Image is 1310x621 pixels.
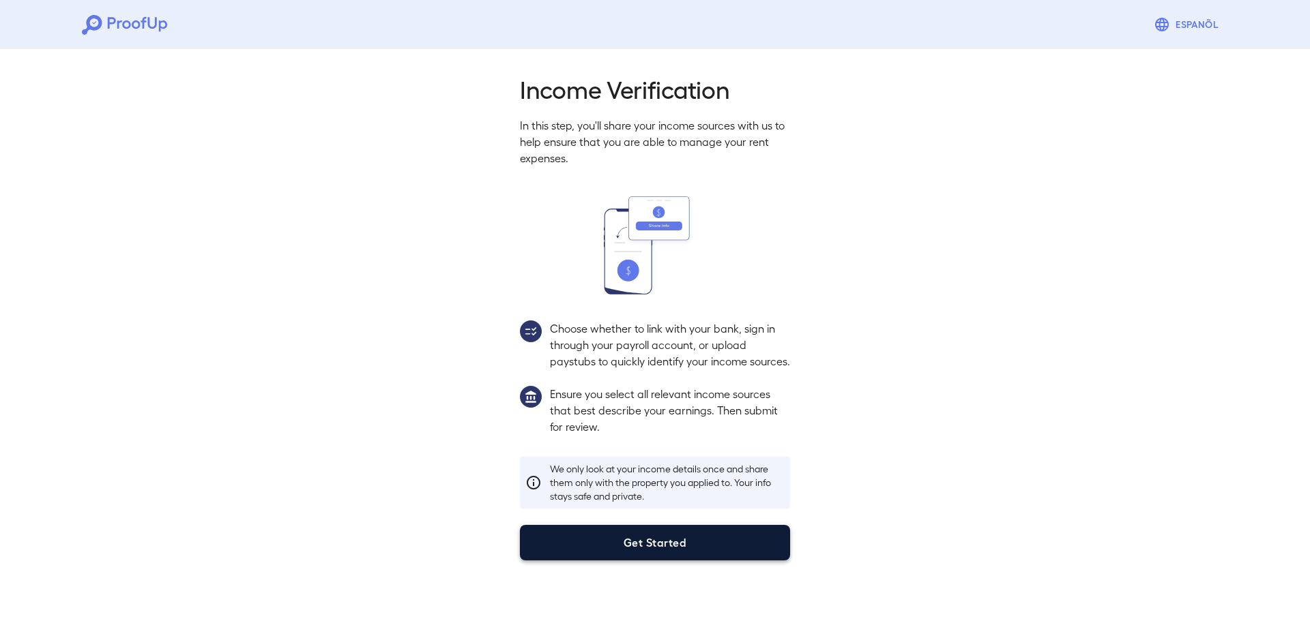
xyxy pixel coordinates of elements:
[1148,11,1228,38] button: Espanõl
[550,320,790,369] p: Choose whether to link with your bank, sign in through your payroll account, or upload paystubs t...
[604,196,706,294] img: transfer_money.svg
[550,462,785,503] p: We only look at your income details once and share them only with the property you applied to. Yo...
[520,525,790,560] button: Get Started
[520,117,790,166] p: In this step, you'll share your income sources with us to help ensure that you are able to manage...
[520,74,790,104] h2: Income Verification
[520,320,542,342] img: group2.svg
[520,386,542,408] img: group1.svg
[550,386,790,435] p: Ensure you select all relevant income sources that best describe your earnings. Then submit for r...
